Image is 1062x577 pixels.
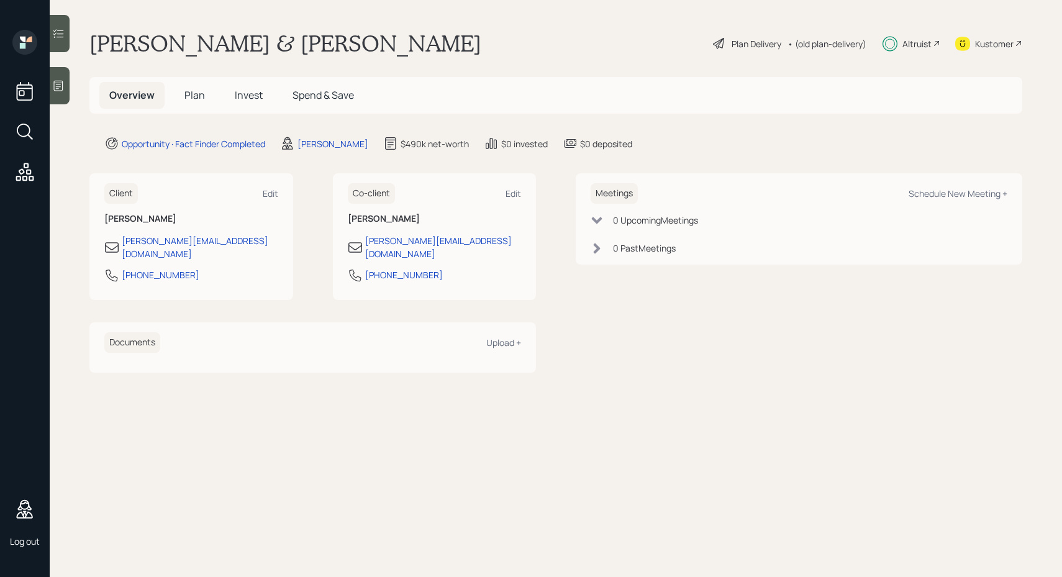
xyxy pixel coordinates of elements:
[89,30,481,57] h1: [PERSON_NAME] & [PERSON_NAME]
[580,137,632,150] div: $0 deposited
[122,137,265,150] div: Opportunity · Fact Finder Completed
[486,337,521,348] div: Upload +
[109,88,155,102] span: Overview
[122,234,278,260] div: [PERSON_NAME][EMAIL_ADDRESS][DOMAIN_NAME]
[975,37,1014,50] div: Kustomer
[501,137,548,150] div: $0 invested
[348,183,395,204] h6: Co-client
[365,234,522,260] div: [PERSON_NAME][EMAIL_ADDRESS][DOMAIN_NAME]
[591,183,638,204] h6: Meetings
[184,88,205,102] span: Plan
[909,188,1007,199] div: Schedule New Meeting +
[104,332,160,353] h6: Documents
[365,268,443,281] div: [PHONE_NUMBER]
[122,268,199,281] div: [PHONE_NUMBER]
[104,214,278,224] h6: [PERSON_NAME]
[787,37,866,50] div: • (old plan-delivery)
[297,137,368,150] div: [PERSON_NAME]
[506,188,521,199] div: Edit
[613,214,698,227] div: 0 Upcoming Meeting s
[732,37,781,50] div: Plan Delivery
[293,88,354,102] span: Spend & Save
[348,214,522,224] h6: [PERSON_NAME]
[401,137,469,150] div: $490k net-worth
[613,242,676,255] div: 0 Past Meeting s
[263,188,278,199] div: Edit
[104,183,138,204] h6: Client
[235,88,263,102] span: Invest
[902,37,932,50] div: Altruist
[10,535,40,547] div: Log out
